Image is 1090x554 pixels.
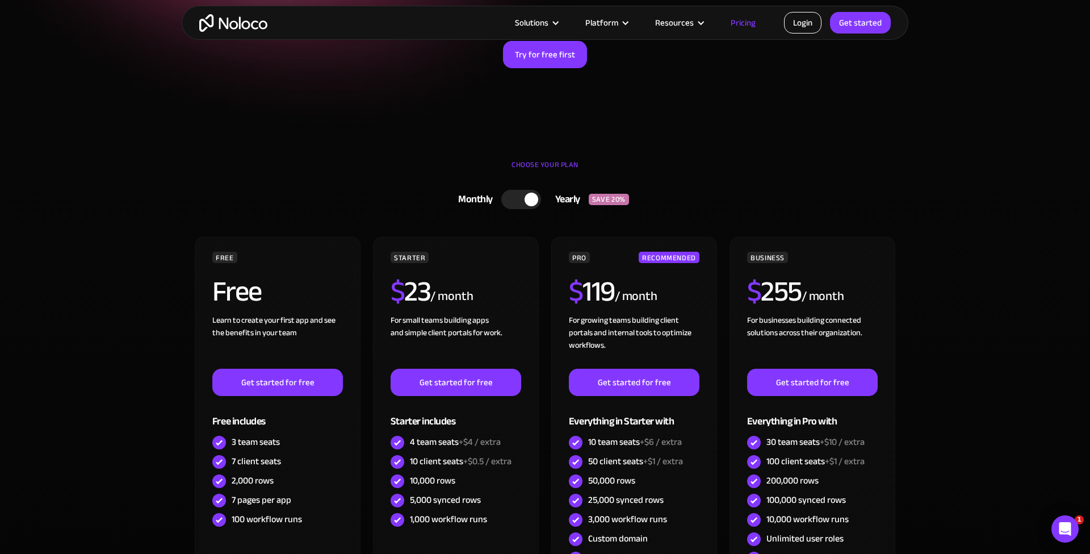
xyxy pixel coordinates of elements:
[569,252,590,263] div: PRO
[232,436,280,448] div: 3 team seats
[569,314,699,369] div: For growing teams building client portals and internal tools to optimize workflows.
[766,513,849,526] div: 10,000 workflow runs
[747,314,878,369] div: For businesses building connected solutions across their organization. ‍
[747,265,761,318] span: $
[830,12,891,34] a: Get started
[569,277,615,306] h2: 119
[747,396,878,433] div: Everything in Pro with
[766,532,844,545] div: Unlimited user roles
[212,396,343,433] div: Free includes
[193,156,897,185] div: CHOOSE YOUR PLAN
[784,12,821,34] a: Login
[716,15,770,30] a: Pricing
[212,369,343,396] a: Get started for free
[391,265,405,318] span: $
[588,436,682,448] div: 10 team seats
[588,474,635,487] div: 50,000 rows
[571,15,641,30] div: Platform
[444,191,501,208] div: Monthly
[643,453,683,470] span: +$1 / extra
[410,494,481,506] div: 5,000 synced rows
[569,396,699,433] div: Everything in Starter with
[820,434,865,451] span: +$10 / extra
[585,15,618,30] div: Platform
[410,436,501,448] div: 4 team seats
[766,436,865,448] div: 30 team seats
[410,513,487,526] div: 1,000 workflow runs
[639,252,699,263] div: RECOMMENDED
[391,252,429,263] div: STARTER
[766,494,846,506] div: 100,000 synced rows
[410,455,512,468] div: 10 client seats
[459,434,501,451] span: +$4 / extra
[212,252,237,263] div: FREE
[640,434,682,451] span: +$6 / extra
[588,455,683,468] div: 50 client seats
[655,15,694,30] div: Resources
[232,455,281,468] div: 7 client seats
[232,494,291,506] div: 7 pages per app
[641,15,716,30] div: Resources
[232,474,274,487] div: 2,000 rows
[747,369,878,396] a: Get started for free
[410,474,455,487] div: 10,000 rows
[569,369,699,396] a: Get started for free
[802,288,844,306] div: / month
[232,513,302,526] div: 100 workflow runs
[1051,515,1079,543] div: Open Intercom Messenger
[391,277,431,306] h2: 23
[463,453,512,470] span: +$0.5 / extra
[747,277,802,306] h2: 255
[515,15,548,30] div: Solutions
[199,14,267,32] a: home
[501,15,571,30] div: Solutions
[588,532,648,545] div: Custom domain
[589,194,629,205] div: SAVE 20%
[766,455,865,468] div: 100 client seats
[391,396,521,433] div: Starter includes
[391,369,521,396] a: Get started for free
[430,288,473,306] div: / month
[766,474,819,487] div: 200,000 rows
[541,191,589,208] div: Yearly
[212,314,343,369] div: Learn to create your first app and see the benefits in your team ‍
[503,41,587,68] a: Try for free first
[1075,515,1084,524] span: 1
[391,314,521,369] div: For small teams building apps and simple client portals for work. ‍
[588,494,664,506] div: 25,000 synced rows
[747,252,788,263] div: BUSINESS
[212,277,262,306] h2: Free
[569,265,583,318] span: $
[615,288,657,306] div: / month
[588,513,667,526] div: 3,000 workflow runs
[825,453,865,470] span: +$1 / extra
